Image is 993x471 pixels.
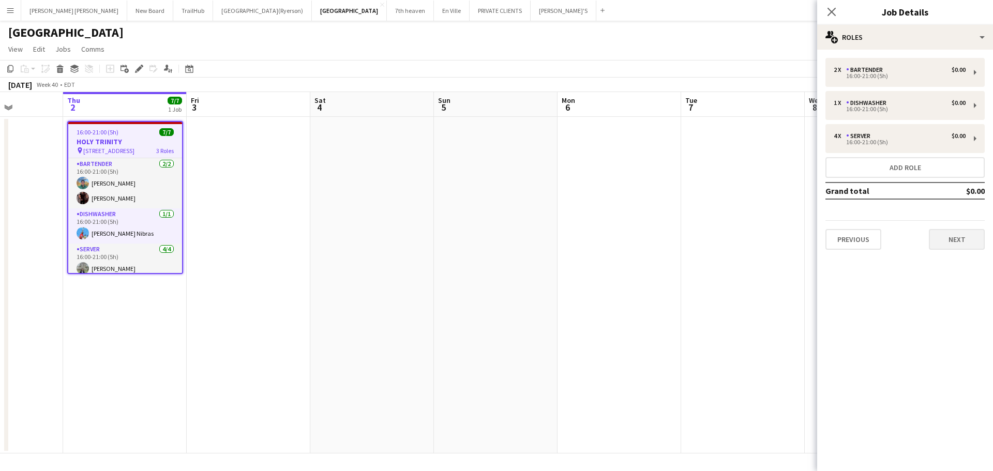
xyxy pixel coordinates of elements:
span: 6 [560,101,575,113]
div: EDT [64,81,75,88]
div: 16:00-21:00 (5h) [834,140,966,145]
span: 3 Roles [156,147,174,155]
span: Wed [809,96,822,105]
div: $0.00 [952,132,966,140]
button: [GEOGRAPHIC_DATA] [312,1,387,21]
a: View [4,42,27,56]
div: 16:00-21:00 (5h) [834,73,966,79]
span: [STREET_ADDRESS] [83,147,134,155]
h3: Job Details [817,5,993,19]
span: Fri [191,96,199,105]
span: 7 [684,101,697,113]
span: 7/7 [168,97,182,104]
a: Jobs [51,42,75,56]
span: 4 [313,101,326,113]
a: Comms [77,42,109,56]
h1: [GEOGRAPHIC_DATA] [8,25,124,40]
button: Add role [825,157,985,178]
span: 8 [807,101,822,113]
button: [PERSON_NAME] [PERSON_NAME] [21,1,127,21]
h3: HOLY TRINITY [68,137,182,146]
app-job-card: 16:00-21:00 (5h)7/7HOLY TRINITY [STREET_ADDRESS]3 RolesBARTENDER2/216:00-21:00 (5h)[PERSON_NAME][... [67,121,183,274]
div: SERVER [846,132,875,140]
app-card-role: BARTENDER2/216:00-21:00 (5h)[PERSON_NAME][PERSON_NAME] [68,158,182,208]
span: Mon [562,96,575,105]
span: Thu [67,96,80,105]
td: $0.00 [936,183,985,199]
div: 4 x [834,132,846,140]
span: Tue [685,96,697,105]
span: Edit [33,44,45,54]
div: 2 x [834,66,846,73]
app-card-role: SERVER4/416:00-21:00 (5h)[PERSON_NAME] [68,244,182,324]
div: $0.00 [952,66,966,73]
span: Sat [314,96,326,105]
span: 3 [189,101,199,113]
span: 7/7 [159,128,174,136]
span: Week 40 [34,81,60,88]
button: 7th heaven [387,1,434,21]
div: $0.00 [952,99,966,107]
span: Sun [438,96,450,105]
button: Previous [825,229,881,250]
button: Next [929,229,985,250]
div: 1 x [834,99,846,107]
span: 2 [66,101,80,113]
button: [PERSON_NAME]'S [531,1,596,21]
span: Comms [81,44,104,54]
button: [GEOGRAPHIC_DATA](Ryerson) [213,1,312,21]
td: Grand total [825,183,936,199]
span: View [8,44,23,54]
div: DISHWASHER [846,99,891,107]
span: Jobs [55,44,71,54]
div: BARTENDER [846,66,887,73]
div: Roles [817,25,993,50]
a: Edit [29,42,49,56]
span: 5 [437,101,450,113]
span: 16:00-21:00 (5h) [77,128,118,136]
button: New Board [127,1,173,21]
app-card-role: DISHWASHER1/116:00-21:00 (5h)[PERSON_NAME] Nibras [68,208,182,244]
div: [DATE] [8,80,32,90]
div: 1 Job [168,105,182,113]
button: En Ville [434,1,470,21]
button: PRIVATE CLIENTS [470,1,531,21]
button: TrailHub [173,1,213,21]
div: 16:00-21:00 (5h) [834,107,966,112]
